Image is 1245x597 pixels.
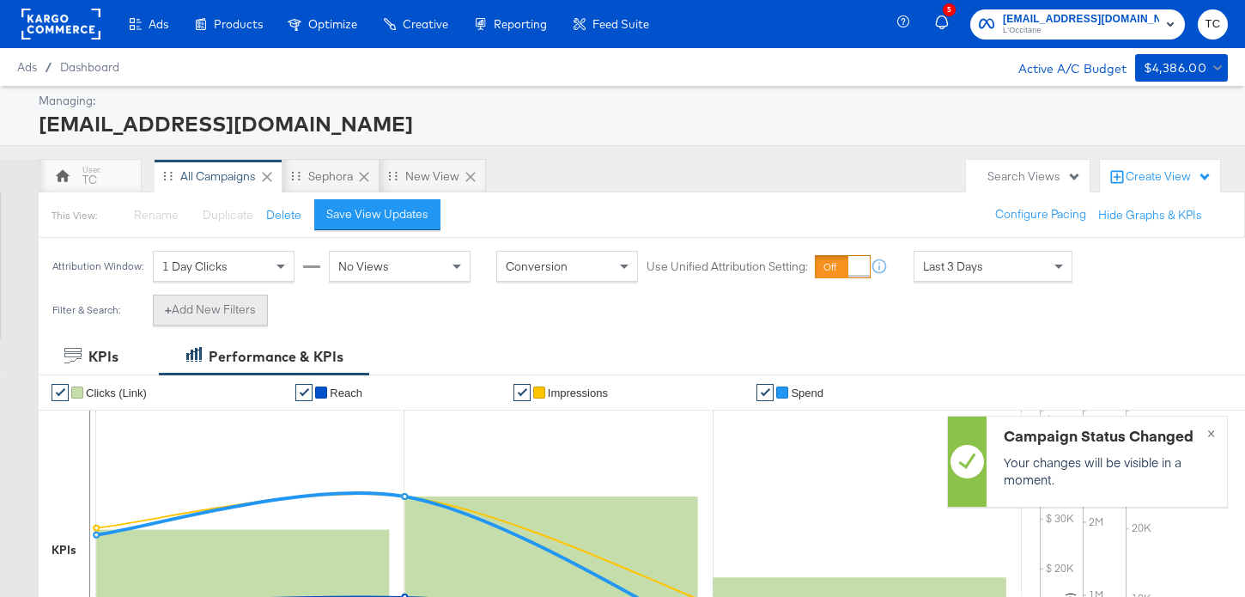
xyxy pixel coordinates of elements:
[266,207,301,223] button: Delete
[338,259,389,274] span: No Views
[308,168,353,185] div: Sephora
[1144,58,1207,79] div: $4,386.00
[923,259,983,274] span: Last 3 Days
[405,168,459,185] div: New View
[308,17,357,31] span: Optimize
[163,171,173,180] div: Drag to reorder tab
[17,60,37,74] span: Ads
[932,8,962,41] button: 5
[162,259,228,274] span: 1 Day Clicks
[1205,15,1221,34] span: TC
[647,259,808,275] label: Use Unified Attribution Setting:
[1207,422,1215,442] span: ×
[1098,207,1202,223] button: Hide Graphs & KPIs
[52,384,69,401] a: ✔
[52,304,121,316] div: Filter & Search:
[134,207,179,222] span: Rename
[82,172,97,188] div: TC
[756,384,774,401] a: ✔
[1126,168,1212,186] div: Create View
[592,17,649,31] span: Feed Suite
[1003,24,1159,38] span: L'Occitane
[153,295,268,326] button: +Add New Filters
[52,209,97,222] div: This View:
[1004,454,1206,488] p: Your changes will be visible in a moment.
[86,387,147,399] span: Clicks (Link)
[403,17,448,31] span: Creative
[214,17,263,31] span: Products
[37,60,60,74] span: /
[791,387,823,399] span: Spend
[314,199,440,230] button: Save View Updates
[209,347,343,367] div: Performance & KPIs
[388,171,398,180] div: Drag to reorder tab
[987,168,1081,185] div: Search Views
[180,168,256,185] div: All Campaigns
[548,387,608,399] span: Impressions
[291,171,301,180] div: Drag to reorder tab
[513,384,531,401] a: ✔
[39,109,1224,138] div: [EMAIL_ADDRESS][DOMAIN_NAME]
[1198,9,1228,40] button: TC
[970,9,1185,40] button: [EMAIL_ADDRESS][DOMAIN_NAME]L'Occitane
[1004,425,1206,446] div: Campaign Status Changed
[943,3,956,16] div: 5
[165,302,172,318] strong: +
[203,207,253,222] span: Duplicate
[295,384,313,401] a: ✔
[88,347,118,367] div: KPIs
[60,60,119,74] a: Dashboard
[494,17,547,31] span: Reporting
[330,387,362,399] span: Reach
[506,259,568,274] span: Conversion
[52,260,144,272] div: Attribution Window:
[983,199,1098,230] button: Configure Pacing
[1135,54,1228,82] button: $4,386.00
[1195,417,1227,448] button: ×
[149,17,168,31] span: Ads
[1003,10,1159,28] span: [EMAIL_ADDRESS][DOMAIN_NAME]
[326,206,428,222] div: Save View Updates
[39,93,1224,109] div: Managing:
[1000,54,1127,80] div: Active A/C Budget
[52,542,76,558] div: KPIs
